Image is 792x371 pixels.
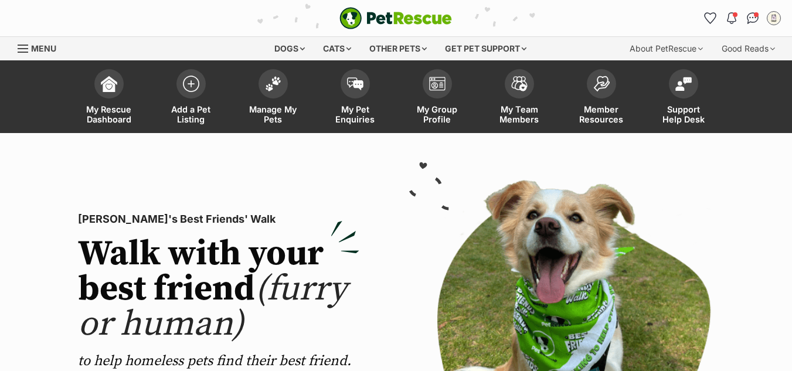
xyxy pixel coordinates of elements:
[247,104,300,124] span: Manage My Pets
[411,104,464,124] span: My Group Profile
[593,76,610,91] img: member-resources-icon-8e73f808a243e03378d46382f2149f9095a855e16c252ad45f914b54edf8863c.svg
[101,76,117,92] img: dashboard-icon-eb2f2d2d3e046f16d808141f083e7271f6b2e854fb5c12c21221c1fb7104beca.svg
[560,63,643,133] a: Member Resources
[727,12,736,24] img: notifications-46538b983faf8c2785f20acdc204bb7945ddae34d4c08c2a6579f10ce5e182be.svg
[743,9,762,28] a: Conversations
[165,104,217,124] span: Add a Pet Listing
[78,267,347,346] span: (furry or human)
[621,37,711,60] div: About PetRescue
[701,9,720,28] a: Favourites
[429,77,446,91] img: group-profile-icon-3fa3cf56718a62981997c0bc7e787c4b2cf8bcc04b72c1350f741eb67cf2f40e.svg
[68,63,150,133] a: My Rescue Dashboard
[339,7,452,29] a: PetRescue
[232,63,314,133] a: Manage My Pets
[329,104,382,124] span: My Pet Enquiries
[396,63,478,133] a: My Group Profile
[339,7,452,29] img: logo-e224e6f780fb5917bec1dbf3a21bbac754714ae5b6737aabdf751b685950b380.svg
[722,9,741,28] button: Notifications
[315,37,359,60] div: Cats
[511,76,528,91] img: team-members-icon-5396bd8760b3fe7c0b43da4ab00e1e3bb1a5d9ba89233759b79545d2d3fc5d0d.svg
[713,37,783,60] div: Good Reads
[643,63,725,133] a: Support Help Desk
[314,63,396,133] a: My Pet Enquiries
[18,37,64,58] a: Menu
[675,77,692,91] img: help-desk-icon-fdf02630f3aa405de69fd3d07c3f3aa587a6932b1a1747fa1d2bba05be0121f9.svg
[657,104,710,124] span: Support Help Desk
[150,63,232,133] a: Add a Pet Listing
[478,63,560,133] a: My Team Members
[768,12,780,24] img: Niaori profile pic
[493,104,546,124] span: My Team Members
[361,37,435,60] div: Other pets
[265,76,281,91] img: manage-my-pets-icon-02211641906a0b7f246fdf0571729dbe1e7629f14944591b6c1af311fb30b64b.svg
[347,77,363,90] img: pet-enquiries-icon-7e3ad2cf08bfb03b45e93fb7055b45f3efa6380592205ae92323e6603595dc1f.svg
[83,104,135,124] span: My Rescue Dashboard
[764,9,783,28] button: My account
[78,211,359,227] p: [PERSON_NAME]'s Best Friends' Walk
[747,12,759,24] img: chat-41dd97257d64d25036548639549fe6c8038ab92f7586957e7f3b1b290dea8141.svg
[78,352,359,370] p: to help homeless pets find their best friend.
[701,9,783,28] ul: Account quick links
[183,76,199,92] img: add-pet-listing-icon-0afa8454b4691262ce3f59096e99ab1cd57d4a30225e0717b998d2c9b9846f56.svg
[31,43,56,53] span: Menu
[266,37,313,60] div: Dogs
[78,237,359,342] h2: Walk with your best friend
[437,37,535,60] div: Get pet support
[575,104,628,124] span: Member Resources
